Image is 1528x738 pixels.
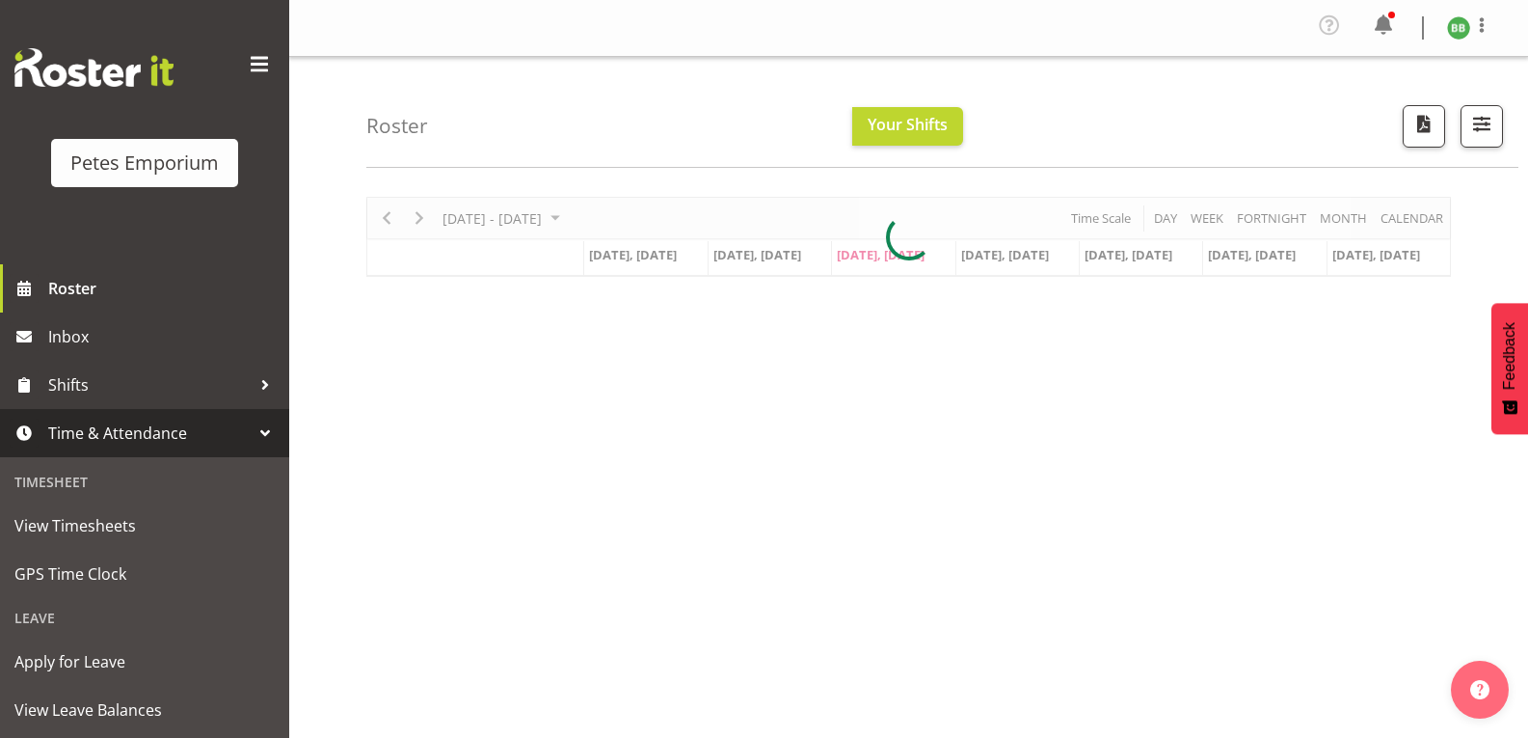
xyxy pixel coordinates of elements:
button: Your Shifts [852,107,963,146]
div: Timesheet [5,462,284,502]
span: Roster [48,274,280,303]
span: Inbox [48,322,280,351]
span: Your Shifts [868,114,948,135]
a: Apply for Leave [5,638,284,686]
span: Feedback [1501,322,1518,390]
img: help-xxl-2.png [1470,680,1489,699]
div: Petes Emporium [70,149,219,178]
span: View Leave Balances [14,696,275,724]
span: View Timesheets [14,511,275,540]
a: GPS Time Clock [5,550,284,598]
img: Rosterit website logo [14,48,174,87]
span: Shifts [48,370,251,399]
button: Filter Shifts [1461,105,1503,148]
span: GPS Time Clock [14,560,275,588]
div: Leave [5,598,284,638]
span: Time & Attendance [48,419,251,448]
a: View Leave Balances [5,686,284,734]
button: Feedback - Show survey [1491,303,1528,434]
button: Download a PDF of the roster according to the set date range. [1403,105,1445,148]
a: View Timesheets [5,502,284,550]
span: Apply for Leave [14,647,275,676]
h4: Roster [366,115,428,137]
img: beena-bist9974.jpg [1447,16,1470,40]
